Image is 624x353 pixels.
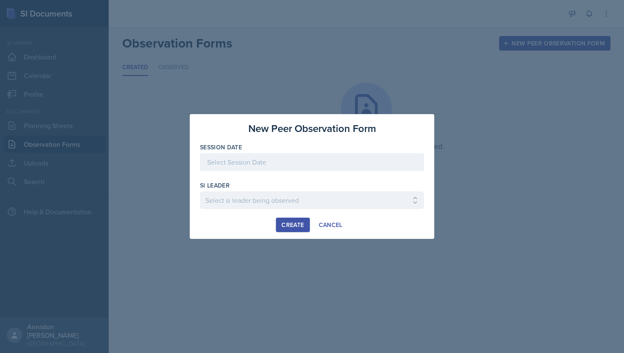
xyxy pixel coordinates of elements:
label: Session Date [200,143,242,151]
button: Create [276,218,309,232]
div: Create [281,221,304,228]
label: si leader [200,181,230,190]
div: Cancel [319,221,343,228]
h3: New Peer Observation Form [248,121,376,136]
button: Cancel [313,218,348,232]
